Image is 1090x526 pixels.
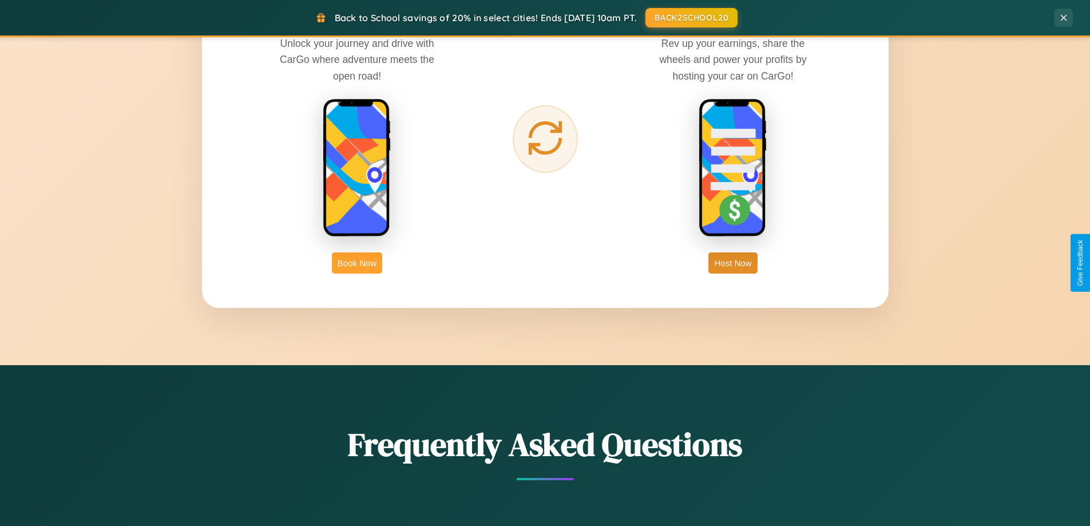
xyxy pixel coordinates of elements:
[645,8,738,27] button: BACK2SCHOOL20
[1076,240,1084,286] div: Give Feedback
[202,422,889,466] h2: Frequently Asked Questions
[699,98,767,238] img: host phone
[271,35,443,84] p: Unlock your journey and drive with CarGo where adventure meets the open road!
[323,98,391,238] img: rent phone
[335,12,637,23] span: Back to School savings of 20% in select cities! Ends [DATE] 10am PT.
[708,252,757,274] button: Host Now
[332,252,382,274] button: Book Now
[647,35,819,84] p: Rev up your earnings, share the wheels and power your profits by hosting your car on CarGo!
